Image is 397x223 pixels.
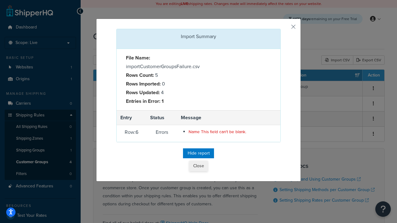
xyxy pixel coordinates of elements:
[121,34,276,39] h3: Import Summary
[121,54,198,106] div: importCustomerGroupsFailure.csv 5 0 4
[126,54,150,61] strong: File Name:
[117,110,146,125] th: Entry
[189,129,246,135] span: Name This field can't be blank.
[126,72,154,79] strong: Rows Count:
[146,125,177,142] td: Errors
[189,161,208,171] button: Close
[126,89,160,96] strong: Rows Updated:
[183,148,214,158] button: Hide report
[177,110,280,125] th: Message
[117,125,146,142] td: Row: 6
[126,80,161,87] strong: Rows Imported:
[146,110,177,125] th: Status
[126,98,164,105] strong: Entries in Error: 1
